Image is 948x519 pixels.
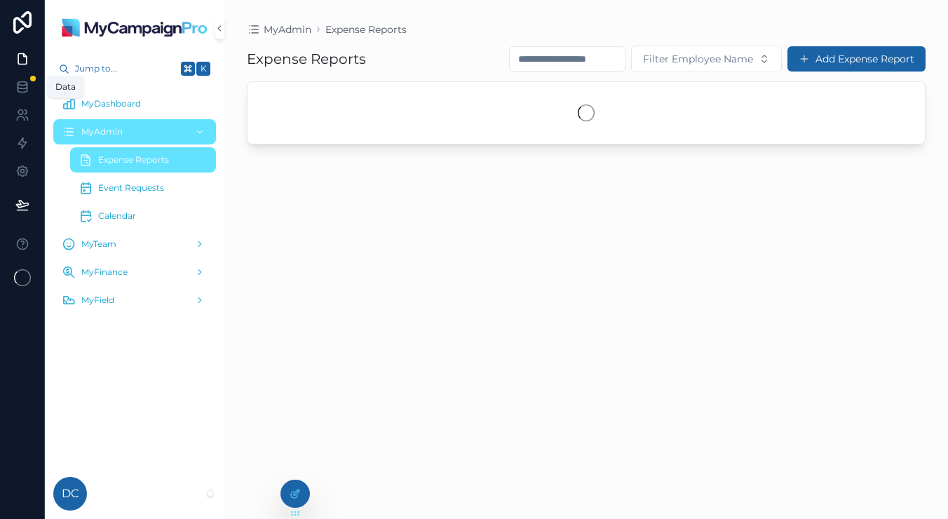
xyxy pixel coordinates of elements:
[53,231,216,257] a: MyTeam
[53,56,216,81] button: Jump to...K
[70,203,216,229] a: Calendar
[264,22,311,36] span: MyAdmin
[787,46,926,72] button: Add Expense Report
[98,154,169,166] span: Expense Reports
[75,63,175,74] span: Jump to...
[81,126,123,137] span: MyAdmin
[81,98,141,109] span: MyDashboard
[45,81,224,331] div: scrollable content
[81,267,128,278] span: MyFinance
[53,91,216,116] a: MyDashboard
[247,49,366,69] h1: Expense Reports
[53,288,216,313] a: MyField
[81,295,114,306] span: MyField
[53,259,216,285] a: MyFinance
[61,17,208,39] img: App logo
[98,487,182,501] p: [PERSON_NAME]
[81,238,116,250] span: MyTeam
[70,147,216,173] a: Expense Reports
[643,52,753,66] span: Filter Employee Name
[631,46,782,72] button: Select Button
[70,175,216,201] a: Event Requests
[55,81,76,93] div: Data
[247,22,311,36] a: MyAdmin
[53,119,216,144] a: MyAdmin
[62,485,79,502] span: DC
[198,63,209,74] span: K
[98,210,136,222] span: Calendar
[98,182,164,194] span: Event Requests
[325,22,407,36] a: Expense Reports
